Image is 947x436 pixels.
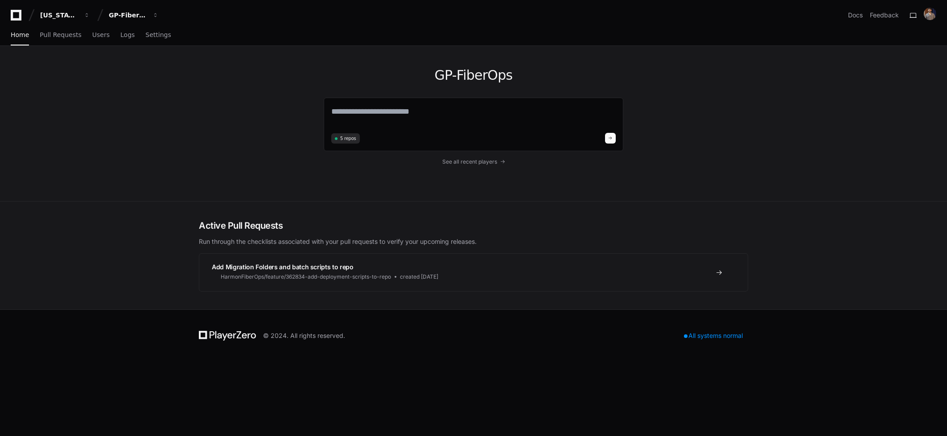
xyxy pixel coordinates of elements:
[145,32,171,37] span: Settings
[92,32,110,37] span: Users
[324,67,623,83] h1: GP-FiberOps
[199,219,748,232] h2: Active Pull Requests
[105,7,162,23] button: GP-FiberOps
[40,11,78,20] div: [US_STATE] Pacific
[324,158,623,165] a: See all recent players
[40,32,81,37] span: Pull Requests
[120,25,135,45] a: Logs
[92,25,110,45] a: Users
[11,32,29,37] span: Home
[11,25,29,45] a: Home
[212,263,354,271] span: Add Migration Folders and batch scripts to repo
[340,135,356,142] span: 5 repos
[263,331,345,340] div: © 2024. All rights reserved.
[40,25,81,45] a: Pull Requests
[199,254,748,291] a: Add Migration Folders and batch scripts to repoHarmonFiberOps/feature/362834-add-deployment-scrip...
[924,8,936,20] img: 176496148
[848,11,863,20] a: Docs
[221,273,391,280] span: HarmonFiberOps/feature/362834-add-deployment-scripts-to-repo
[109,11,147,20] div: GP-FiberOps
[870,11,899,20] button: Feedback
[37,7,94,23] button: [US_STATE] Pacific
[199,237,748,246] p: Run through the checklists associated with your pull requests to verify your upcoming releases.
[442,158,497,165] span: See all recent players
[400,273,438,280] span: created [DATE]
[918,407,943,431] iframe: Open customer support
[120,32,135,37] span: Logs
[679,329,748,342] div: All systems normal
[145,25,171,45] a: Settings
